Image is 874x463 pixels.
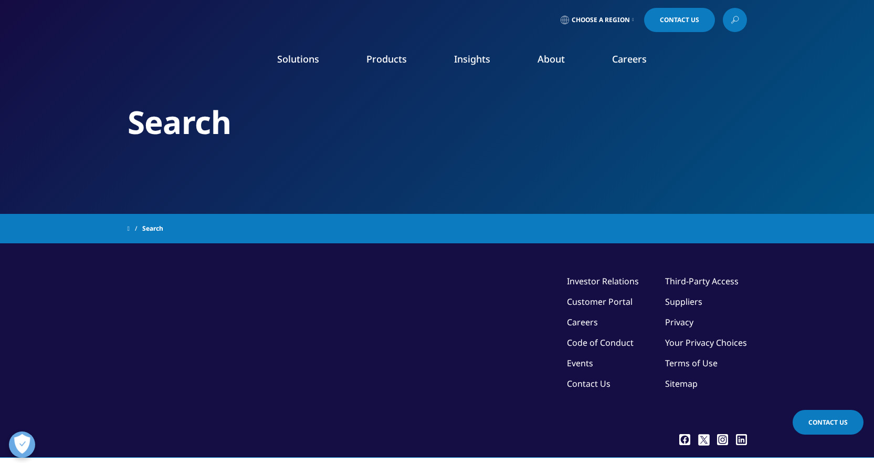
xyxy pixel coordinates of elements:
[612,53,647,65] a: Careers
[567,296,633,307] a: Customer Portal
[567,337,634,348] a: Code of Conduct
[665,296,702,307] a: Suppliers
[793,410,864,435] a: Contact Us
[9,431,35,458] button: Open Preferences
[644,8,715,32] a: Contact Us
[665,275,739,287] a: Third-Party Access
[660,17,699,23] span: Contact Us
[808,418,848,427] span: Contact Us
[567,357,593,369] a: Events
[366,53,407,65] a: Products
[567,275,639,287] a: Investor Relations
[665,337,747,348] a: Your Privacy Choices
[128,102,747,142] h2: Search
[277,53,319,65] a: Solutions
[538,53,565,65] a: About
[454,53,490,65] a: Insights
[567,316,598,328] a: Careers
[142,219,163,238] span: Search
[567,378,610,389] a: Contact Us
[665,357,718,369] a: Terms of Use
[665,378,698,389] a: Sitemap
[216,37,747,86] nav: Primary
[665,316,693,328] a: Privacy
[572,16,630,24] span: Choose a Region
